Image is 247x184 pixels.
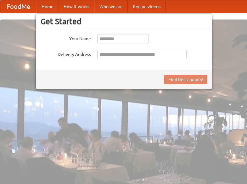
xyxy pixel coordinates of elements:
[0,0,36,13] a: FoodMe
[128,0,166,13] a: Recipe videos
[36,0,59,13] a: Home
[41,50,91,58] label: Delivery Address
[41,34,91,42] label: Your Name
[94,0,128,13] a: Who we are
[41,17,207,26] h3: Get Started
[164,75,207,84] button: Find Restaurants!
[59,0,94,13] a: How it works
